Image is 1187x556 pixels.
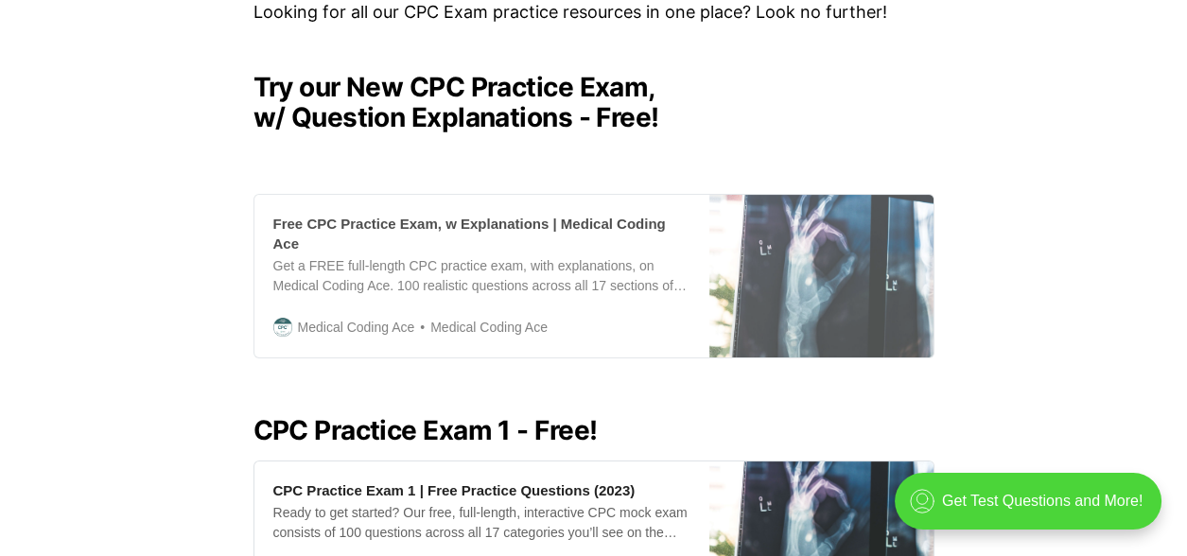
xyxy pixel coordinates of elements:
[273,214,690,253] div: Free CPC Practice Exam, w Explanations | Medical Coding Ace
[253,415,934,445] h2: CPC Practice Exam 1 - Free!
[273,256,690,296] div: Get a FREE full-length CPC practice exam, with explanations, on Medical Coding Ace. 100 realistic...
[253,72,934,132] h2: Try our New CPC Practice Exam, w/ Question Explanations - Free!
[253,194,934,358] a: Free CPC Practice Exam, w Explanations | Medical Coding AceGet a FREE full-length CPC practice ex...
[414,317,548,339] span: Medical Coding Ace
[298,317,415,338] span: Medical Coding Ace
[273,503,690,543] div: Ready to get started? Our free, full-length, interactive CPC mock exam consists of 100 questions ...
[879,463,1187,556] iframe: portal-trigger
[273,480,636,500] div: CPC Practice Exam 1 | Free Practice Questions (2023)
